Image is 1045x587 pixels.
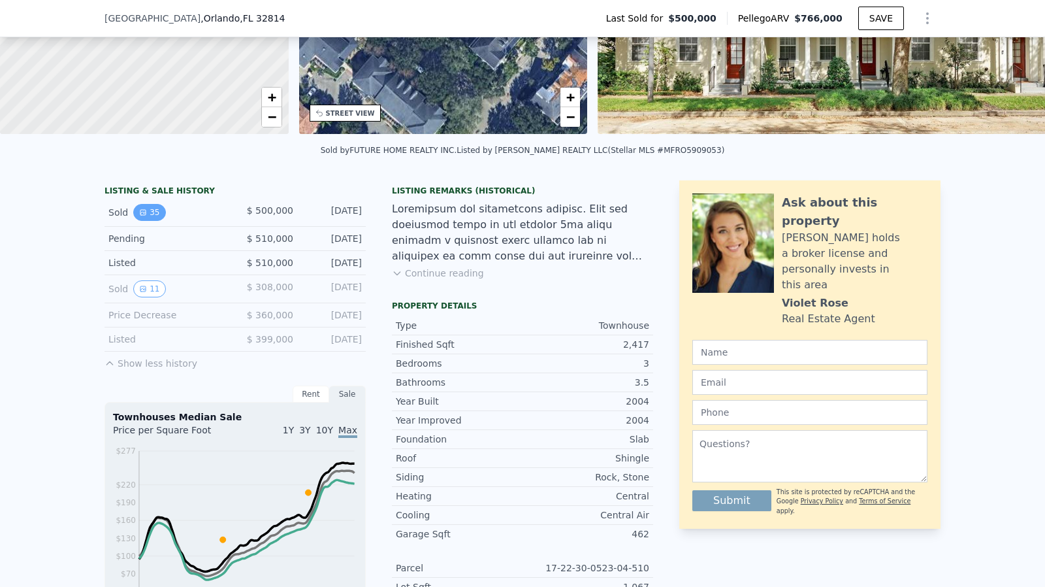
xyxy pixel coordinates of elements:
[133,280,165,297] button: View historical data
[457,146,724,155] div: Listed by [PERSON_NAME] REALTY LLC (Stellar MLS #MFRO5909053)
[782,295,848,311] div: Violet Rose
[304,204,362,221] div: [DATE]
[304,232,362,245] div: [DATE]
[113,424,235,444] div: Price per Square Foot
[201,12,285,25] span: , Orlando
[396,471,522,484] div: Siding
[522,509,649,522] div: Central Air
[801,497,843,505] a: Privacy Policy
[247,334,293,344] span: $ 399,000
[108,232,225,245] div: Pending
[396,414,522,427] div: Year Improved
[522,452,649,465] div: Shingle
[321,146,457,155] div: Sold by FUTURE HOME REALTY INC .
[267,89,276,105] span: +
[104,12,201,25] span: [GEOGRAPHIC_DATA]
[116,534,136,543] tspan: $130
[240,13,285,24] span: , FL 32814
[396,562,522,575] div: Parcel
[522,338,649,351] div: 2,417
[392,267,484,280] button: Continue reading
[392,301,653,311] div: Property details
[304,256,362,269] div: [DATE]
[396,357,522,370] div: Bedrooms
[121,569,136,579] tspan: $70
[396,319,522,332] div: Type
[304,280,362,297] div: [DATE]
[113,411,357,424] div: Townhouses Median Sale
[522,357,649,370] div: 3
[262,107,281,127] a: Zoom out
[108,280,225,297] div: Sold
[522,528,649,541] div: 462
[116,480,136,490] tspan: $220
[338,425,357,438] span: Max
[396,509,522,522] div: Cooling
[247,233,293,244] span: $ 510,000
[247,205,293,216] span: $ 500,000
[104,352,197,370] button: Show less history
[116,498,136,507] tspan: $190
[262,88,281,107] a: Zoom in
[396,433,522,446] div: Foundation
[522,319,649,332] div: Townhouse
[668,12,716,25] span: $500,000
[858,7,904,30] button: SAVE
[133,204,165,221] button: View historical data
[299,425,310,435] span: 3Y
[247,282,293,292] span: $ 308,000
[782,311,875,327] div: Real Estate Agent
[116,516,136,526] tspan: $160
[326,109,375,118] div: STREET VIEW
[522,471,649,484] div: Rock, Stone
[247,258,293,268] span: $ 510,000
[522,433,649,446] div: Slab
[304,333,362,346] div: [DATE]
[304,309,362,322] div: [DATE]
[692,370,927,395] input: Email
[560,107,580,127] a: Zoom out
[116,446,136,456] tspan: $277
[247,310,293,320] span: $ 360,000
[108,309,225,322] div: Price Decrease
[396,490,522,503] div: Heating
[329,386,366,403] div: Sale
[522,562,649,575] div: 17-22-30-0523-04-510
[522,414,649,427] div: 2004
[794,13,843,24] span: $766,000
[522,395,649,408] div: 2004
[108,256,225,269] div: Listed
[782,230,927,293] div: [PERSON_NAME] holds a broker license and personally invests in this area
[522,490,649,503] div: Central
[293,386,329,403] div: Rent
[738,12,795,25] span: Pellego ARV
[692,490,771,511] button: Submit
[692,400,927,425] input: Phone
[396,376,522,389] div: Bathrooms
[108,204,225,221] div: Sold
[396,452,522,465] div: Roof
[108,333,225,346] div: Listed
[116,552,136,561] tspan: $100
[914,5,940,31] button: Show Options
[392,186,653,196] div: Listing Remarks (Historical)
[267,109,276,125] span: −
[782,193,927,230] div: Ask about this property
[692,340,927,365] input: Name
[396,528,522,541] div: Garage Sqft
[859,497,910,505] a: Terms of Service
[566,89,575,105] span: +
[606,12,669,25] span: Last Sold for
[104,186,366,199] div: LISTING & SALE HISTORY
[283,425,294,435] span: 1Y
[392,201,653,264] div: Loremipsum dol sitametcons adipisc. Elit sed doeiusmod tempo in utl etdolor 5ma aliqu enimadm v q...
[522,376,649,389] div: 3.5
[566,109,575,125] span: −
[316,425,333,435] span: 10Y
[560,88,580,107] a: Zoom in
[396,395,522,408] div: Year Built
[396,338,522,351] div: Finished Sqft
[777,488,927,516] div: This site is protected by reCAPTCHA and the Google and apply.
